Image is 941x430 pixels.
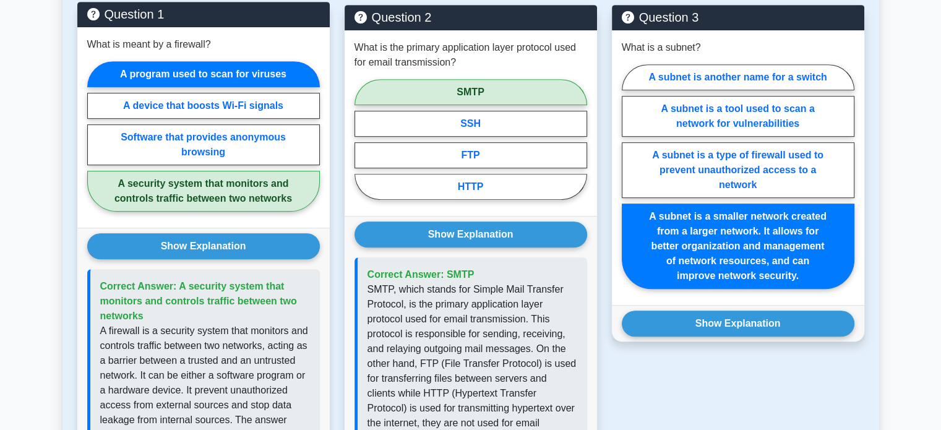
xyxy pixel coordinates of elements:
span: Correct Answer: SMTP [367,269,475,280]
label: SSH [354,111,587,137]
h5: Question 2 [354,10,587,25]
p: What is a subnet? [622,40,701,55]
button: Show Explanation [622,311,854,337]
h5: Question 1 [87,7,320,22]
label: Software that provides anonymous browsing [87,124,320,165]
p: What is meant by a firewall? [87,37,211,52]
label: A subnet is a smaller network created from a larger network. It allows for better organization an... [622,204,854,289]
label: A security system that monitors and controls traffic between two networks [87,171,320,212]
label: A subnet is a tool used to scan a network for vulnerabilities [622,96,854,137]
label: SMTP [354,79,587,105]
label: A subnet is another name for a switch [622,64,854,90]
button: Show Explanation [87,233,320,259]
label: FTP [354,142,587,168]
label: A device that boosts Wi-Fi signals [87,93,320,119]
button: Show Explanation [354,221,587,247]
p: What is the primary application layer protocol used for email transmission? [354,40,587,70]
label: HTTP [354,174,587,200]
h5: Question 3 [622,10,854,25]
span: Correct Answer: A security system that monitors and controls traffic between two networks [100,281,297,321]
label: A program used to scan for viruses [87,61,320,87]
label: A subnet is a type of firewall used to prevent unauthorized access to a network [622,142,854,198]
